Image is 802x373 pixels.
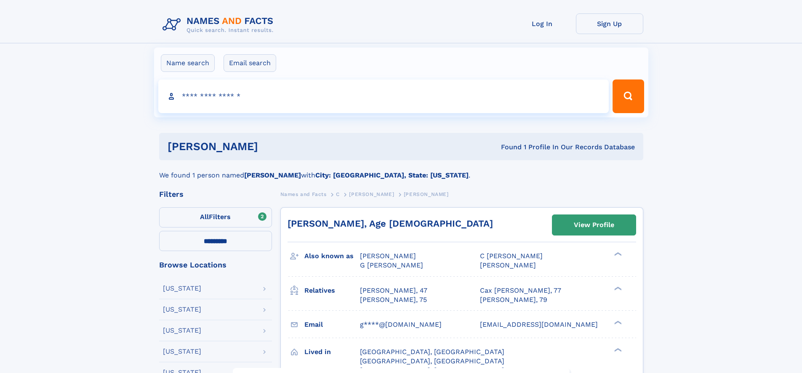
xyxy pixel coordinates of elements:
[159,261,272,269] div: Browse Locations
[509,13,576,34] a: Log In
[574,215,614,235] div: View Profile
[612,347,622,352] div: ❯
[159,190,272,198] div: Filters
[480,295,547,304] a: [PERSON_NAME], 79
[315,171,469,179] b: City: [GEOGRAPHIC_DATA], State: [US_STATE]
[158,79,609,113] input: search input
[163,327,201,334] div: [US_STATE]
[163,348,201,355] div: [US_STATE]
[159,13,280,36] img: Logo Names and Facts
[360,348,504,356] span: [GEOGRAPHIC_DATA], [GEOGRAPHIC_DATA]
[159,207,272,228] label: Filters
[349,191,394,197] span: [PERSON_NAME]
[613,79,644,113] button: Search Button
[161,54,215,72] label: Name search
[360,357,504,365] span: [GEOGRAPHIC_DATA], [GEOGRAPHIC_DATA]
[163,306,201,313] div: [US_STATE]
[304,345,360,359] h3: Lived in
[612,286,622,291] div: ❯
[612,320,622,325] div: ❯
[404,191,449,197] span: [PERSON_NAME]
[360,295,427,304] a: [PERSON_NAME], 75
[336,191,340,197] span: C
[244,171,301,179] b: [PERSON_NAME]
[480,320,598,328] span: [EMAIL_ADDRESS][DOMAIN_NAME]
[480,252,543,260] span: C [PERSON_NAME]
[304,317,360,332] h3: Email
[304,283,360,298] h3: Relatives
[200,213,209,221] span: All
[168,141,380,152] h1: [PERSON_NAME]
[280,189,327,199] a: Names and Facts
[304,249,360,263] h3: Also known as
[336,189,340,199] a: C
[159,160,643,180] div: We found 1 person named with .
[360,261,423,269] span: G [PERSON_NAME]
[379,143,635,152] div: Found 1 Profile In Our Records Database
[612,251,622,257] div: ❯
[480,286,561,295] a: Cax [PERSON_NAME], 77
[224,54,276,72] label: Email search
[360,252,416,260] span: [PERSON_NAME]
[163,285,201,292] div: [US_STATE]
[552,215,636,235] a: View Profile
[288,218,493,229] a: [PERSON_NAME], Age [DEMOGRAPHIC_DATA]
[576,13,643,34] a: Sign Up
[480,261,536,269] span: [PERSON_NAME]
[360,286,427,295] a: [PERSON_NAME], 47
[349,189,394,199] a: [PERSON_NAME]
